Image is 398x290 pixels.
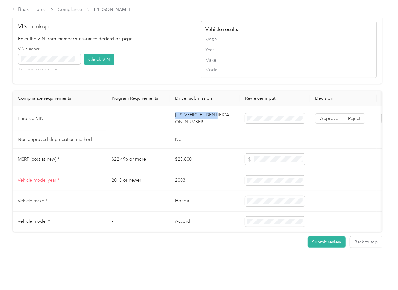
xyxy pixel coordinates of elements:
[18,219,50,224] span: Vehicle model *
[170,149,240,170] td: $25,800
[18,116,44,121] span: Enrolled VIN
[206,47,372,53] span: Year
[106,191,170,212] td: -
[13,149,106,170] td: MSRP (cost as new) *
[106,131,170,149] td: -
[206,67,372,73] span: Model
[13,131,106,149] td: Non-approved depreciation method
[170,212,240,232] td: Accord
[106,106,170,131] td: -
[350,236,382,248] button: Back to top
[170,191,240,212] td: Honda
[106,212,170,232] td: -
[18,198,47,204] span: Vehicle make *
[18,22,194,31] h2: VIN Lookup
[84,54,114,65] button: Check VIN
[106,149,170,170] td: $22,496 or more
[206,25,372,33] h4: Vehicle results
[310,91,377,106] th: Decision
[18,67,81,72] p: 17 characters maximum
[106,91,170,106] th: Program Requirements
[170,106,240,131] td: [US_VEHICLE_IDENTIFICATION_NUMBER]
[18,35,194,42] p: Enter the VIN from member’s insurance declaration page
[13,106,106,131] td: Enrolled VIN
[13,6,29,13] div: Back
[308,236,346,248] button: Submit review
[348,116,360,121] span: Reject
[245,137,246,142] span: -
[34,7,46,12] a: Home
[13,170,106,191] td: Vehicle model year *
[206,37,372,43] span: MSRP
[170,91,240,106] th: Driver submission
[94,6,130,13] span: [PERSON_NAME]
[320,116,338,121] span: Approve
[18,137,92,142] span: Non-approved depreciation method
[18,47,81,52] label: VIN number
[362,254,398,290] iframe: Everlance-gr Chat Button Frame
[206,57,372,63] span: Make
[18,178,59,183] span: Vehicle model year *
[13,191,106,212] td: Vehicle make *
[106,170,170,191] td: 2018 or newer
[18,156,59,162] span: MSRP (cost as new) *
[13,212,106,232] td: Vehicle model *
[170,170,240,191] td: 2003
[58,7,82,12] a: Compliance
[13,91,106,106] th: Compliance requirements
[170,131,240,149] td: No
[240,91,310,106] th: Reviewer input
